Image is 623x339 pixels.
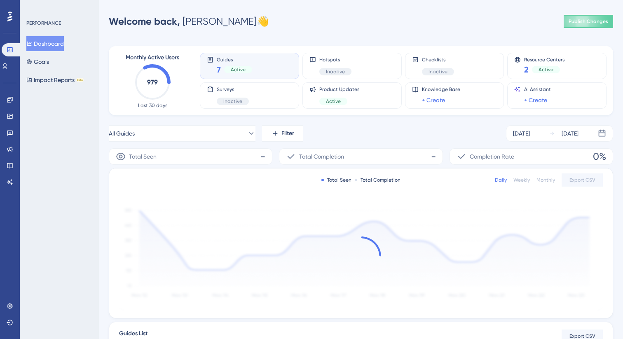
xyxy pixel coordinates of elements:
span: 7 [217,64,221,75]
span: Export CSV [569,177,595,183]
button: Goals [26,54,49,69]
span: AI Assistant [524,86,551,93]
span: Resource Centers [524,56,564,62]
span: Surveys [217,86,249,93]
span: 2 [524,64,529,75]
div: [DATE] [513,129,530,138]
span: Inactive [223,98,242,105]
span: Total Seen [129,152,157,161]
span: Active [231,66,246,73]
span: Welcome back, [109,15,180,27]
span: Inactive [326,68,345,75]
a: + Create [524,95,547,105]
div: BETA [76,78,84,82]
div: Daily [495,177,507,183]
div: Total Seen [321,177,351,183]
div: Monthly [536,177,555,183]
span: Guides [217,56,252,62]
button: Dashboard [26,36,64,51]
div: [PERSON_NAME] 👋 [109,15,269,28]
div: PERFORMANCE [26,20,61,26]
div: [DATE] [562,129,578,138]
span: Knowledge Base [422,86,460,93]
span: Monthly Active Users [126,53,179,63]
span: Hotspots [319,56,351,63]
span: Checklists [422,56,454,63]
button: Publish Changes [564,15,613,28]
span: Inactive [429,68,447,75]
span: Publish Changes [569,18,608,25]
div: Weekly [513,177,530,183]
span: Last 30 days [138,102,167,109]
span: Active [539,66,553,73]
span: Active [326,98,341,105]
div: Total Completion [355,177,400,183]
button: All Guides [109,125,255,142]
button: Export CSV [562,173,603,187]
button: Filter [262,125,303,142]
button: Impact ReportsBETA [26,72,84,87]
span: Total Completion [299,152,344,161]
span: All Guides [109,129,135,138]
span: Completion Rate [470,152,514,161]
span: - [260,150,265,163]
span: Product Updates [319,86,359,93]
span: Filter [281,129,294,138]
text: 979 [147,78,158,86]
span: 0% [593,150,606,163]
span: - [431,150,436,163]
a: + Create [422,95,445,105]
